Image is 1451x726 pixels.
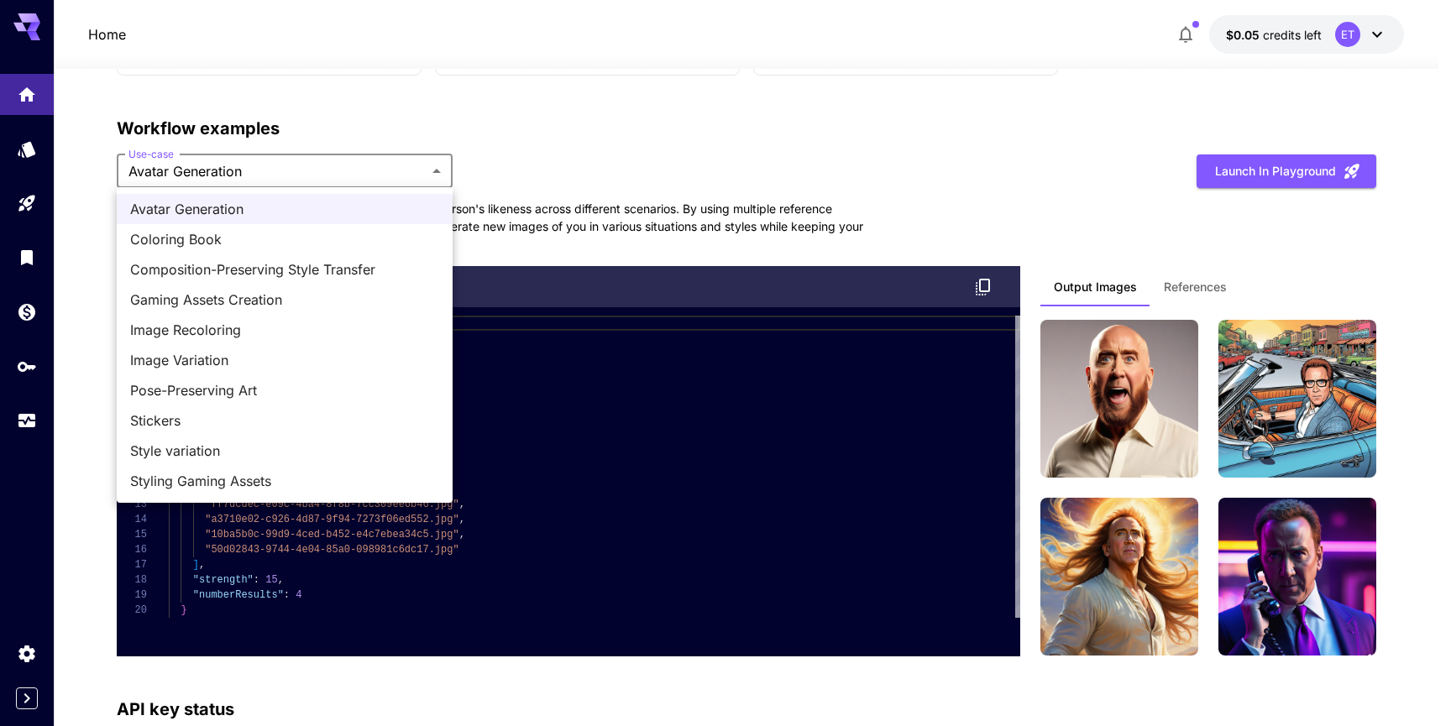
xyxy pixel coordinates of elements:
[130,441,439,461] span: Style variation
[130,290,439,310] span: Gaming Assets Creation
[130,350,439,370] span: Image Variation
[130,410,439,431] span: Stickers
[130,471,439,491] span: Styling Gaming Assets
[130,199,439,219] span: Avatar Generation
[130,320,439,340] span: Image Recoloring
[130,380,439,400] span: Pose-Preserving Art
[130,259,439,279] span: Composition-Preserving Style Transfer
[130,229,439,249] span: Coloring Book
